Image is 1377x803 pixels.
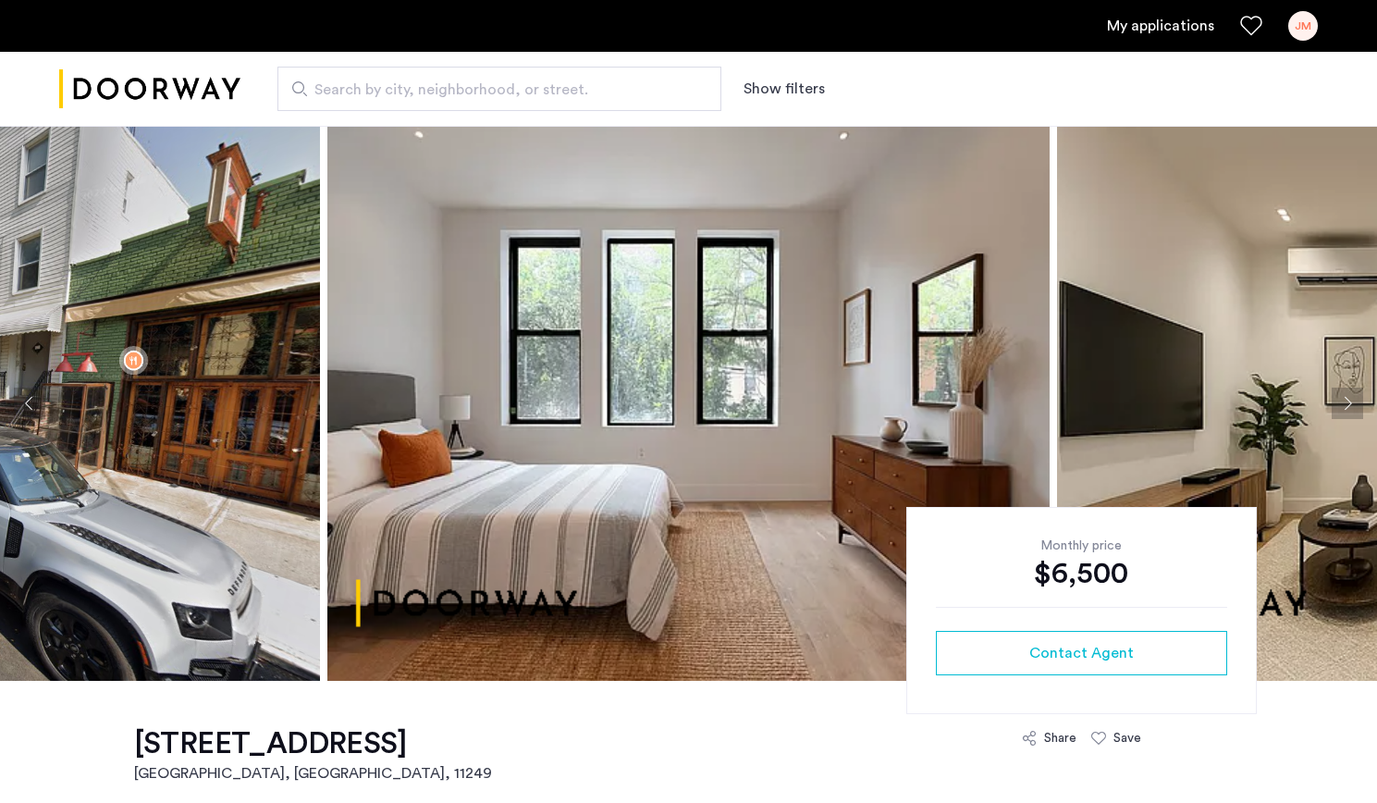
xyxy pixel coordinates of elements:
[936,555,1227,592] div: $6,500
[1332,388,1363,419] button: Next apartment
[134,762,492,784] h2: [GEOGRAPHIC_DATA], [GEOGRAPHIC_DATA] , 11249
[1107,15,1214,37] a: My application
[59,55,240,124] img: logo
[14,388,45,419] button: Previous apartment
[936,631,1227,675] button: button
[59,55,240,124] a: Cazamio logo
[1113,729,1141,747] div: Save
[936,537,1227,555] div: Monthly price
[134,725,492,762] h1: [STREET_ADDRESS]
[1044,729,1076,747] div: Share
[314,79,670,101] span: Search by city, neighborhood, or street.
[1240,15,1262,37] a: Favorites
[744,78,825,100] button: Show or hide filters
[1029,642,1134,664] span: Contact Agent
[134,725,492,784] a: [STREET_ADDRESS][GEOGRAPHIC_DATA], [GEOGRAPHIC_DATA], 11249
[1288,11,1318,41] div: JM
[277,67,721,111] input: Apartment Search
[327,126,1050,681] img: apartment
